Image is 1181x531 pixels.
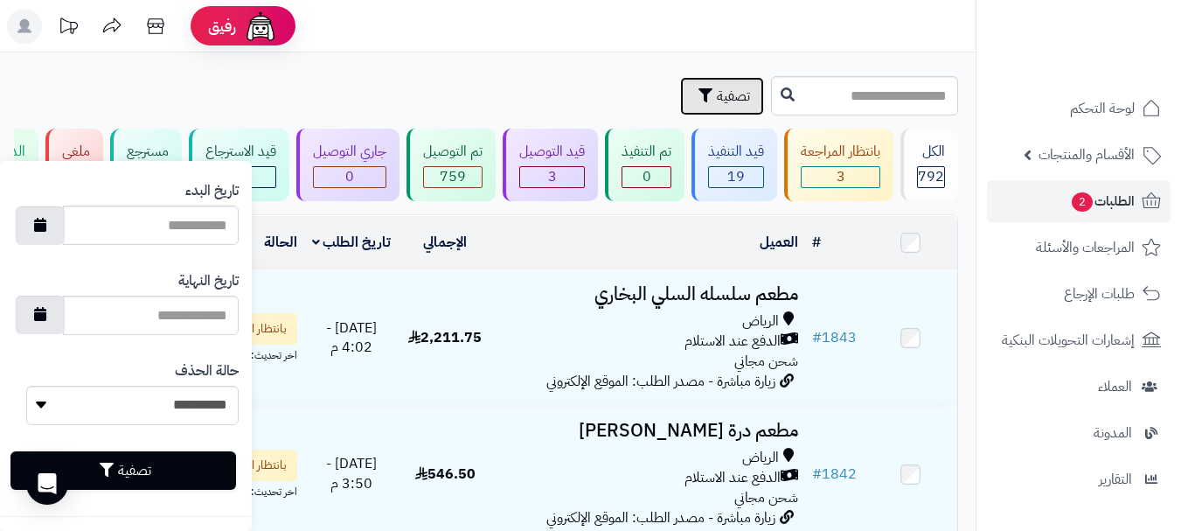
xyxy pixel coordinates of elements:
a: تحديثات المنصة [46,9,90,48]
span: 2 [1072,192,1093,212]
span: طلبات الإرجاع [1064,282,1135,306]
span: شحن مجاني [734,351,798,372]
a: # [812,232,821,253]
span: إشعارات التحويلات البنكية [1002,328,1135,353]
div: 3 [802,167,879,187]
div: قيد التنفيذ [708,142,764,162]
div: 19 [709,167,763,187]
span: لوحة التحكم [1070,96,1135,121]
a: الكل792 [897,129,962,201]
div: بانتظار المراجعة [801,142,880,162]
span: زيارة مباشرة - مصدر الطلب: الموقع الإلكتروني [546,507,775,528]
div: ملغي [62,142,90,162]
a: ملغي 2 [42,129,107,201]
div: 3 [520,167,584,187]
img: ai-face.png [243,9,278,44]
div: مسترجع [127,142,169,162]
a: مسترجع 6 [107,129,185,201]
a: قيد التوصيل 3 [499,129,601,201]
span: 546.50 [415,464,476,485]
span: الدفع عند الاستلام [684,332,781,352]
span: [DATE] - 3:50 م [326,453,377,494]
a: #1843 [812,327,857,348]
a: #1842 [812,464,857,485]
div: تم التوصيل [423,142,483,162]
a: الحالة [264,232,297,253]
span: 0 [345,166,354,187]
a: المراجعات والأسئلة [987,227,1171,269]
a: تم التوصيل 759 [403,129,499,201]
span: 792 [918,166,944,187]
img: logo-2.png [1062,13,1164,50]
div: 0 [314,167,386,187]
span: الرياض [742,311,779,332]
span: 3 [548,166,557,187]
a: بانتظار المراجعة 3 [781,129,897,201]
span: العملاء [1098,374,1132,399]
a: الطلبات2 [987,180,1171,222]
span: 759 [440,166,466,187]
span: 19 [727,166,745,187]
h3: مطعم سلسله السلي البخاري [499,284,798,304]
div: قيد التوصيل [519,142,585,162]
span: المدونة [1094,421,1132,445]
div: جاري التوصيل [313,142,386,162]
span: # [812,464,822,485]
div: 759 [424,167,482,187]
div: الكل [917,142,945,162]
span: 0 [643,166,651,187]
label: تاريخ البدء [185,181,239,201]
a: قيد الاسترجاع 0 [185,129,293,201]
a: لوحة التحكم [987,87,1171,129]
span: # [812,327,822,348]
a: جاري التوصيل 0 [293,129,403,201]
span: تصفية [717,86,750,107]
a: العملاء [987,366,1171,408]
a: المدونة [987,412,1171,454]
div: قيد الاسترجاع [205,142,276,162]
a: إشعارات التحويلات البنكية [987,319,1171,361]
span: الرياض [742,448,779,468]
a: العميل [760,232,798,253]
a: الإجمالي [423,232,467,253]
span: زيارة مباشرة - مصدر الطلب: الموقع الإلكتروني [546,371,775,392]
a: التقارير [987,458,1171,500]
span: الدفع عند الاستلام [684,468,781,488]
span: شحن مجاني [734,487,798,508]
span: الطلبات [1070,189,1135,213]
div: تم التنفيذ [622,142,671,162]
span: [DATE] - 4:02 م [326,318,377,359]
button: تصفية [680,77,764,115]
a: قيد التنفيذ 19 [688,129,781,201]
span: رفيق [208,16,236,37]
a: طلبات الإرجاع [987,273,1171,315]
span: 2,211.75 [408,327,482,348]
label: تاريخ النهاية [178,271,239,291]
div: 0 [622,167,670,187]
a: تاريخ الطلب [312,232,392,253]
span: 3 [837,166,845,187]
span: التقارير [1099,467,1132,492]
a: تم التنفيذ 0 [601,129,688,201]
label: حالة الحذف [175,361,239,381]
span: الأقسام والمنتجات [1039,143,1135,167]
button: تصفية [10,451,236,490]
div: Open Intercom Messenger [26,463,68,505]
h3: مطعم درة [PERSON_NAME] [499,421,798,441]
span: المراجعات والأسئلة [1036,235,1135,260]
